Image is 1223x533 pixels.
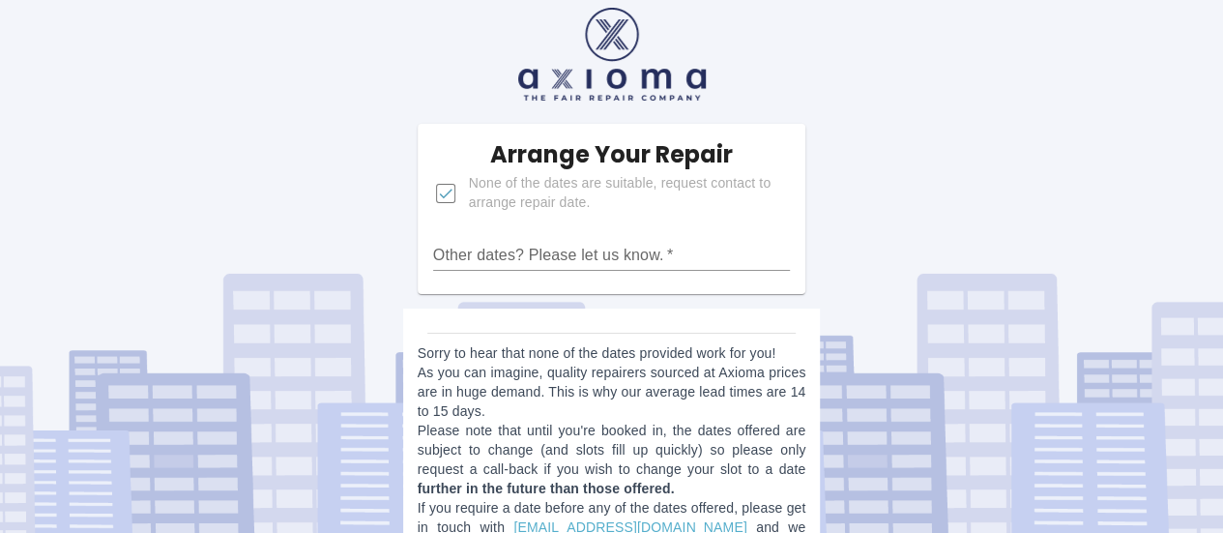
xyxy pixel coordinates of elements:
b: further in the future than those offered. [418,481,675,496]
span: None of the dates are suitable, request contact to arrange repair date. [469,174,775,213]
img: axioma [518,8,706,101]
h5: Arrange Your Repair [490,139,733,170]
